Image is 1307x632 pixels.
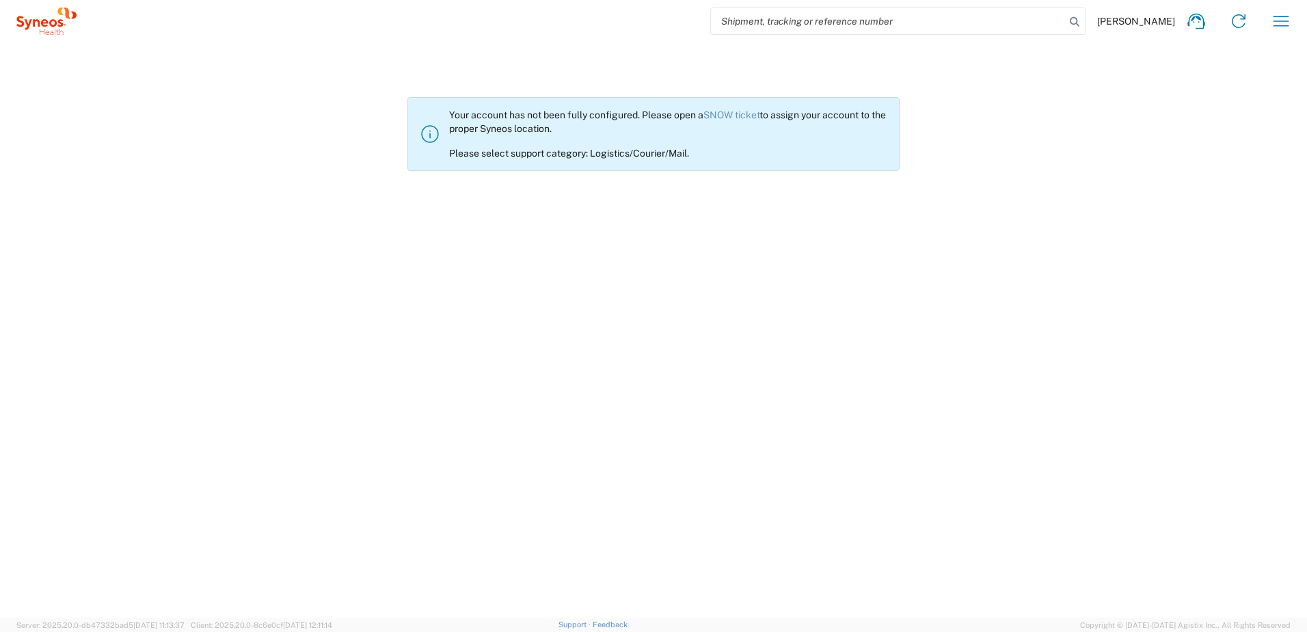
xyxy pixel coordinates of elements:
[703,109,759,120] a: SNOW ticket
[1080,619,1291,631] span: Copyright © [DATE]-[DATE] Agistix Inc., All Rights Reserved
[283,621,332,629] span: [DATE] 12:11:14
[558,620,593,629] a: Support
[191,621,332,629] span: Client: 2025.20.0-8c6e0cf
[1097,15,1175,27] span: [PERSON_NAME]
[593,620,628,629] a: Feedback
[16,621,185,629] span: Server: 2025.20.0-db47332bad5
[449,109,888,159] div: Your account has not been fully configured. Please open a to assign your account to the proper Sy...
[711,8,1065,34] input: Shipment, tracking or reference number
[133,621,185,629] span: [DATE] 11:13:37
